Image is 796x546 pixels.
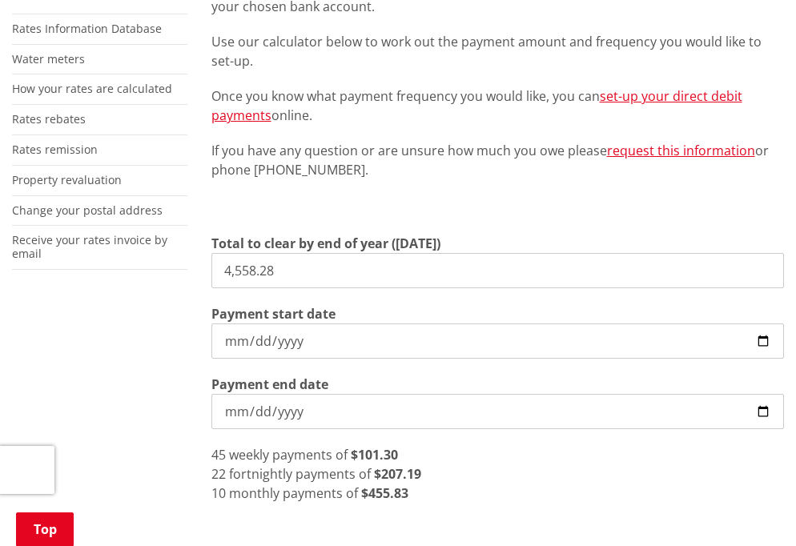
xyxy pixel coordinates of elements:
[12,21,162,36] a: Rates Information Database
[229,465,371,483] span: fortnightly payments of
[12,51,85,66] a: Water meters
[351,446,398,464] strong: $101.30
[607,142,755,159] a: request this information
[722,479,780,536] iframe: Messenger Launcher
[211,446,226,464] span: 45
[16,512,74,546] a: Top
[211,484,226,502] span: 10
[12,172,122,187] a: Property revaluation
[211,375,328,394] label: Payment end date
[12,232,167,261] a: Receive your rates invoice by email
[211,86,785,125] p: Once you know what payment frequency you would like, you can online.
[211,141,785,179] p: If you have any question or are unsure how much you owe please or phone [PHONE_NUMBER].
[211,304,336,323] label: Payment start date
[12,142,98,157] a: Rates remission
[374,465,421,483] strong: $207.19
[12,81,172,96] a: How your rates are calculated
[211,465,226,483] span: 22
[361,484,408,502] strong: $455.83
[211,32,785,70] p: Use our calculator below to work out the payment amount and frequency you would like to set-up.
[12,111,86,126] a: Rates rebates
[229,484,358,502] span: monthly payments of
[229,446,348,464] span: weekly payments of
[211,87,742,124] a: set-up your direct debit payments
[12,203,163,218] a: Change your postal address
[211,234,440,253] label: Total to clear by end of year ([DATE])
